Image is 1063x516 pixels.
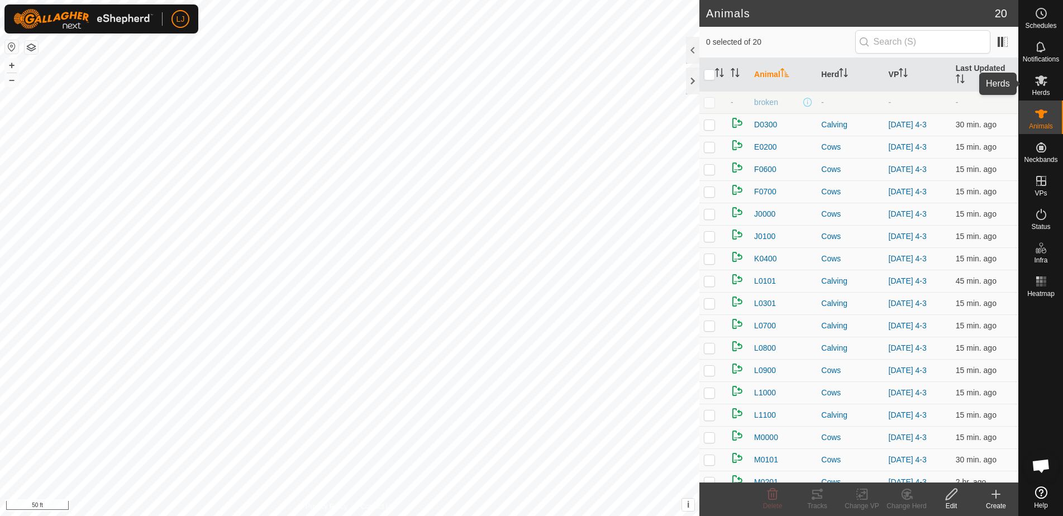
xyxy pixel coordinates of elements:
[821,365,879,376] div: Cows
[899,70,908,79] p-sorticon: Activate to sort
[754,119,777,131] span: D0300
[731,384,744,398] img: returning on
[1029,123,1053,130] span: Animals
[1031,223,1050,230] span: Status
[754,164,776,175] span: F0600
[956,321,997,330] span: Sep 5, 2025 at 7:22 PM
[821,186,879,198] div: Cows
[754,365,776,376] span: L0900
[1034,502,1048,509] span: Help
[731,295,744,308] img: returning on
[731,183,744,197] img: returning on
[889,187,927,196] a: [DATE] 4-3
[754,231,775,242] span: J0100
[754,97,778,108] span: broken
[731,70,740,79] p-sorticon: Activate to sort
[974,501,1018,511] div: Create
[889,142,927,151] a: [DATE] 4-3
[956,299,997,308] span: Sep 5, 2025 at 7:22 PM
[821,97,879,108] div: -
[754,208,775,220] span: J0000
[731,228,744,241] img: returning on
[731,250,744,264] img: returning on
[1023,56,1059,63] span: Notifications
[817,58,884,92] th: Herd
[956,455,997,464] span: Sep 5, 2025 at 7:07 PM
[956,209,997,218] span: Sep 5, 2025 at 7:22 PM
[731,451,744,465] img: returning on
[731,407,744,420] img: returning on
[951,58,1018,92] th: Last Updated
[956,276,997,285] span: Sep 5, 2025 at 6:52 PM
[889,254,927,263] a: [DATE] 4-3
[754,320,776,332] span: L0700
[1025,22,1056,29] span: Schedules
[361,501,394,512] a: Contact Us
[956,76,965,85] p-sorticon: Activate to sort
[731,340,744,353] img: returning on
[889,276,927,285] a: [DATE] 4-3
[1032,89,1050,96] span: Herds
[821,342,879,354] div: Calving
[889,209,927,218] a: [DATE] 4-3
[821,141,879,153] div: Cows
[956,142,997,151] span: Sep 5, 2025 at 7:22 PM
[177,13,185,25] span: LJ
[855,30,990,54] input: Search (S)
[754,387,776,399] span: L1000
[821,231,879,242] div: Cows
[956,187,997,196] span: Sep 5, 2025 at 7:22 PM
[889,299,927,308] a: [DATE] 4-3
[754,298,776,309] span: L0301
[956,433,997,442] span: Sep 5, 2025 at 7:22 PM
[821,454,879,466] div: Cows
[731,161,744,174] img: returning on
[889,120,927,129] a: [DATE] 4-3
[715,70,724,79] p-sorticon: Activate to sort
[821,275,879,287] div: Calving
[889,232,927,241] a: [DATE] 4-3
[821,119,879,131] div: Calving
[956,477,986,486] span: Sep 5, 2025 at 5:22 PM
[821,432,879,443] div: Cows
[754,186,776,198] span: F0700
[821,476,879,488] div: Cows
[821,208,879,220] div: Cows
[731,317,744,331] img: returning on
[1034,257,1047,264] span: Infra
[889,388,927,397] a: [DATE] 4-3
[731,98,733,107] span: -
[750,58,817,92] th: Animal
[754,342,776,354] span: L0800
[754,141,776,153] span: E0200
[821,164,879,175] div: Cows
[821,298,879,309] div: Calving
[731,273,744,286] img: returning on
[889,410,927,419] a: [DATE] 4-3
[889,455,927,464] a: [DATE] 4-3
[956,98,959,107] span: -
[956,254,997,263] span: Sep 5, 2025 at 7:22 PM
[839,70,848,79] p-sorticon: Activate to sort
[889,343,927,352] a: [DATE] 4-3
[731,116,744,130] img: returning on
[884,501,929,511] div: Change Herd
[706,7,995,20] h2: Animals
[889,433,927,442] a: [DATE] 4-3
[754,454,778,466] span: M0101
[929,501,974,511] div: Edit
[306,501,347,512] a: Privacy Policy
[780,70,789,79] p-sorticon: Activate to sort
[889,165,927,174] a: [DATE] 4-3
[889,477,927,486] a: [DATE] 4-3
[956,165,997,174] span: Sep 5, 2025 at 7:22 PM
[956,232,997,241] span: Sep 5, 2025 at 7:22 PM
[1035,190,1047,197] span: VPs
[1019,482,1063,513] a: Help
[731,138,744,152] img: returning on
[995,5,1007,22] span: 20
[956,388,997,397] span: Sep 5, 2025 at 7:22 PM
[956,120,997,129] span: Sep 5, 2025 at 7:07 PM
[687,500,689,509] span: i
[5,40,18,54] button: Reset Map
